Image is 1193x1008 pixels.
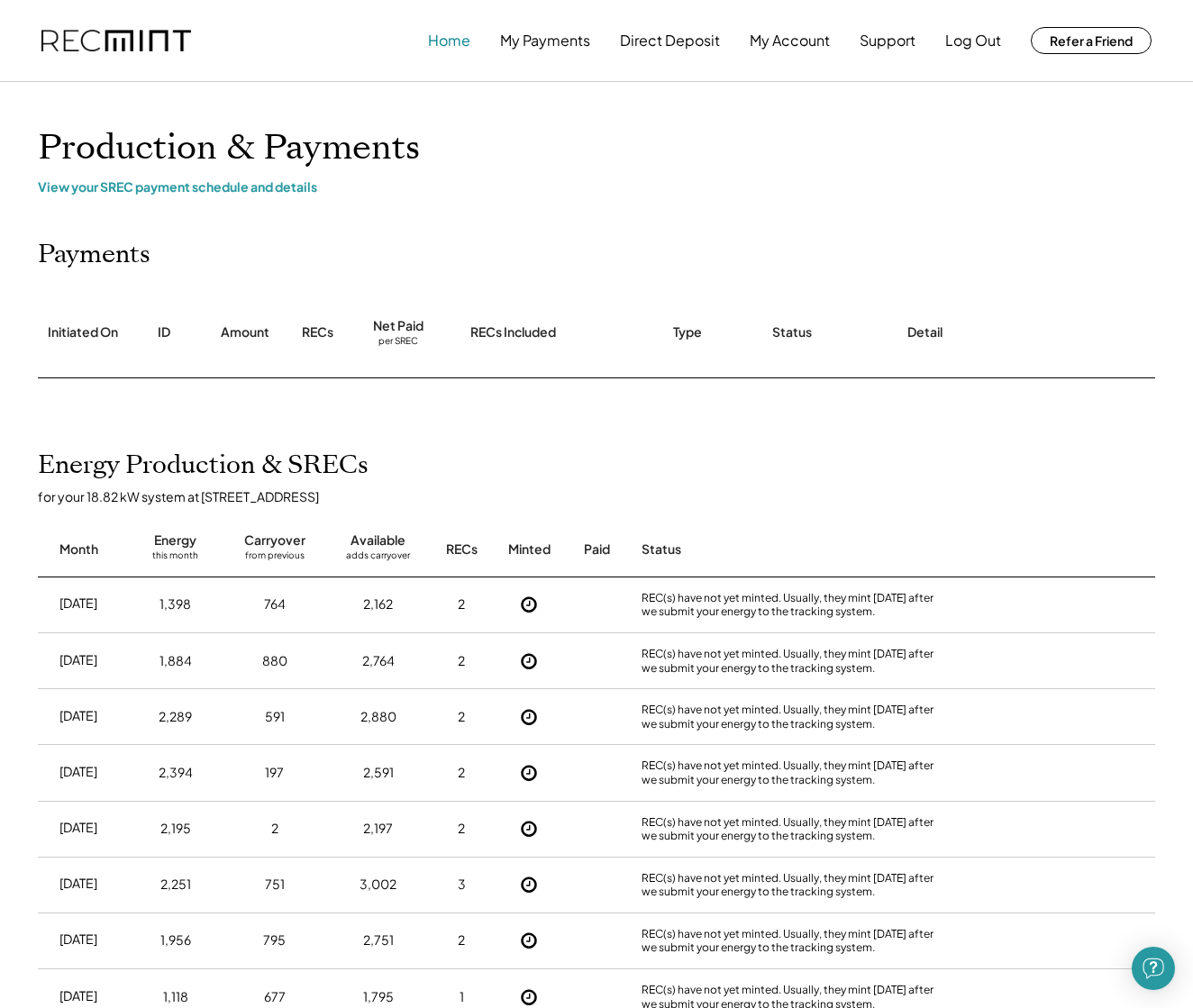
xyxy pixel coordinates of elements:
div: 2,751 [363,931,394,949]
div: for your 18.82 kW system at [STREET_ADDRESS] [38,488,1173,504]
div: 2 [458,708,465,726]
div: [DATE] [59,931,97,949]
div: [DATE] [59,651,97,669]
button: My Account [750,23,830,59]
button: Not Yet Minted [515,704,542,731]
div: 2,162 [363,595,393,613]
div: Open Intercom Messenger [1132,947,1175,990]
div: 2,195 [160,820,191,838]
div: 2,880 [360,708,396,726]
div: Paid [584,540,610,558]
div: [DATE] [59,763,97,781]
div: 764 [264,595,286,613]
button: Home [428,23,470,59]
button: Refer a Friend [1031,27,1152,54]
div: per SREC [378,335,418,349]
div: 2 [458,764,465,782]
div: adds carryover [346,549,410,568]
div: RECs Included [470,323,556,341]
div: 2,764 [362,652,395,670]
button: Not Yet Minted [515,648,542,675]
button: Not Yet Minted [515,759,542,786]
div: REC(s) have not yet minted. Usually, they mint [DATE] after we submit your energy to the tracking... [642,871,948,899]
button: Log Out [945,23,1001,59]
div: ID [158,323,170,341]
div: 677 [264,988,286,1006]
div: 2 [458,820,465,838]
div: 1,884 [159,652,192,670]
button: Not Yet Minted [515,871,542,898]
div: Month [59,540,98,558]
div: 2,591 [363,764,394,782]
div: REC(s) have not yet minted. Usually, they mint [DATE] after we submit your energy to the tracking... [642,647,948,675]
div: REC(s) have not yet minted. Usually, they mint [DATE] after we submit your energy to the tracking... [642,591,948,619]
div: Initiated On [48,323,118,341]
div: from previous [245,549,305,568]
div: Detail [907,323,943,341]
div: Type [673,323,702,341]
div: REC(s) have not yet minted. Usually, they mint [DATE] after we submit your energy to the tracking... [642,703,948,731]
div: REC(s) have not yet minted. Usually, they mint [DATE] after we submit your energy to the tracking... [642,758,948,786]
div: 197 [265,764,284,782]
div: 880 [262,652,287,670]
div: 3,002 [360,876,396,894]
div: this month [152,549,198,568]
div: Status [772,323,812,341]
h2: Payments [38,240,150,270]
div: Amount [221,323,269,341]
div: [DATE] [59,819,97,837]
div: [DATE] [59,987,97,1005]
div: 2 [458,595,465,613]
div: 3 [458,876,466,894]
div: Available [351,531,405,549]
div: 2,289 [159,708,192,726]
h2: Energy Production & SRECs [38,450,369,481]
div: 2,394 [159,764,193,782]
div: 795 [263,931,286,949]
div: Energy [154,531,196,549]
button: Not Yet Minted [515,815,542,842]
div: RECs [302,323,333,341]
div: 1 [460,988,464,1006]
div: 591 [265,708,285,726]
div: 2,197 [363,820,393,838]
div: 1,118 [163,988,188,1006]
div: 1,795 [363,988,394,1006]
div: Carryover [244,531,305,549]
div: REC(s) have not yet minted. Usually, they mint [DATE] after we submit your energy to the tracking... [642,815,948,843]
div: [DATE] [59,707,97,725]
h1: Production & Payments [38,127,1155,169]
div: [DATE] [59,595,97,613]
div: REC(s) have not yet minted. Usually, they mint [DATE] after we submit your energy to the tracking... [642,927,948,955]
button: My Payments [500,23,590,59]
div: 2 [458,652,465,670]
img: recmint-logotype%403x.png [41,30,191,52]
div: Status [642,540,948,558]
div: [DATE] [59,875,97,893]
div: 2 [271,820,278,838]
div: Net Paid [373,317,423,335]
button: Not Yet Minted [515,927,542,954]
div: Minted [508,540,551,558]
button: Not Yet Minted [515,591,542,618]
div: RECs [446,540,478,558]
div: 1,398 [159,595,191,613]
button: Direct Deposit [620,23,720,59]
div: View your SREC payment schedule and details [38,178,1155,195]
div: 2,251 [160,876,191,894]
div: 1,956 [160,931,191,949]
button: Support [860,23,915,59]
div: 2 [458,931,465,949]
div: 751 [265,876,285,894]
